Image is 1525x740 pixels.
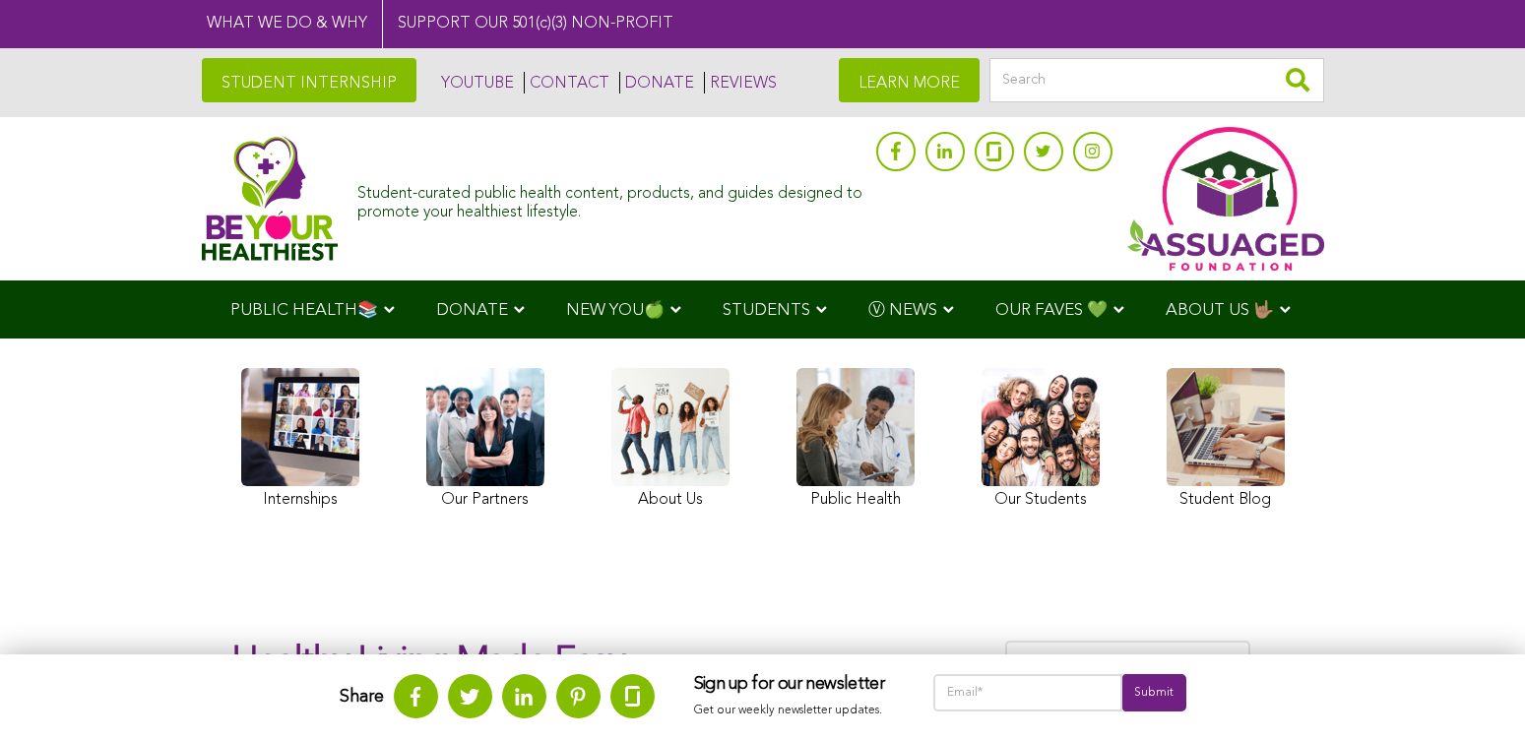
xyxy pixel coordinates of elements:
[1127,127,1324,271] img: Assuaged App
[625,687,640,708] img: glassdoor.svg
[230,302,378,319] span: PUBLIC HEALTH📚
[524,72,609,93] a: CONTACT
[202,280,1324,339] div: Navigation Menu
[202,58,416,102] a: STUDENT INTERNSHIP
[202,136,339,261] img: Assuaged
[704,72,777,93] a: REVIEWS
[1427,646,1525,740] iframe: Chat Widget
[694,701,894,722] p: Get our weekly newsletter updates.
[357,175,865,222] div: Student-curated public health content, products, and guides designed to promote your healthiest l...
[694,675,894,697] h3: Sign up for our newsletter
[933,675,1123,712] input: Email*
[989,58,1324,102] input: Search
[868,302,937,319] span: Ⓥ NEWS
[995,302,1108,319] span: OUR FAVES 💚
[986,142,1000,161] img: glassdoor
[340,688,384,706] strong: Share
[619,72,694,93] a: DONATE
[839,58,980,102] a: LEARN MORE
[1005,641,1251,685] input: Search Articles...
[723,302,810,319] span: STUDENTS
[566,302,665,319] span: NEW YOU🍏
[231,641,976,704] h1: Healthy Living Made Easy
[1166,302,1274,319] span: ABOUT US 🤟🏽
[1122,675,1185,712] input: Submit
[436,72,514,93] a: YOUTUBE
[436,302,508,319] span: DONATE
